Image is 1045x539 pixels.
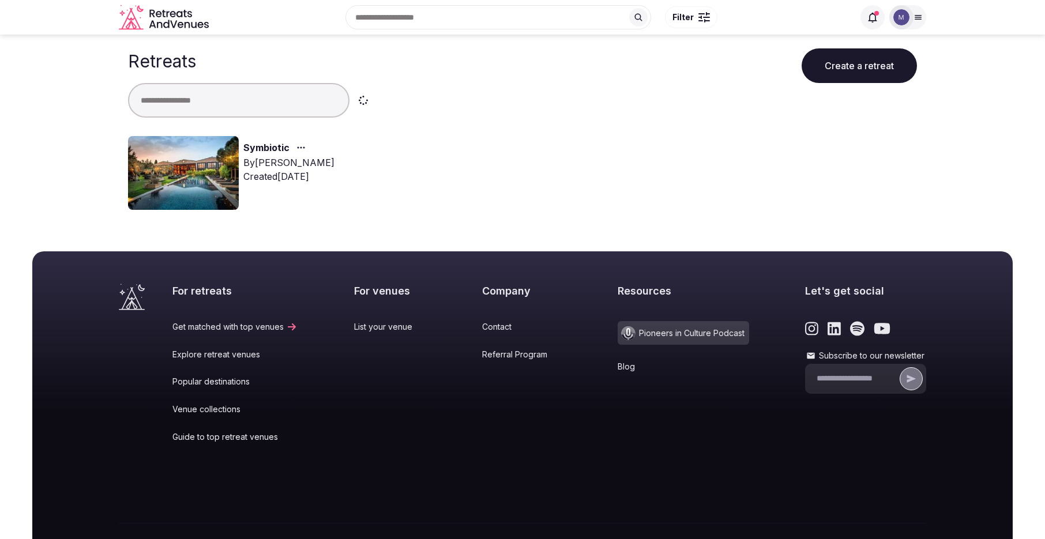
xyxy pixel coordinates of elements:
[354,321,426,333] a: List your venue
[128,51,196,71] h1: Retreats
[665,6,717,28] button: Filter
[850,321,864,336] a: Link to the retreats and venues Spotify page
[482,284,561,298] h2: Company
[482,321,561,333] a: Contact
[874,321,890,336] a: Link to the retreats and venues Youtube page
[172,284,298,298] h2: For retreats
[805,284,926,298] h2: Let's get social
[618,361,749,372] a: Blog
[243,169,334,183] div: Created [DATE]
[172,349,298,360] a: Explore retreat venues
[482,349,561,360] a: Referral Program
[119,5,211,31] a: Visit the homepage
[828,321,841,336] a: Link to the retreats and venues LinkedIn page
[128,136,239,210] img: Top retreat image for the retreat: Symbiotic
[119,5,211,31] svg: Retreats and Venues company logo
[172,321,298,333] a: Get matched with top venues
[805,321,818,336] a: Link to the retreats and venues Instagram page
[802,48,917,83] button: Create a retreat
[243,141,290,156] a: Symbiotic
[243,156,334,169] div: By [PERSON_NAME]
[354,284,426,298] h2: For venues
[172,431,298,443] a: Guide to top retreat venues
[618,321,749,345] a: Pioneers in Culture Podcast
[805,350,926,361] label: Subscribe to our newsletter
[172,404,298,415] a: Venue collections
[893,9,909,25] img: mia
[672,12,694,23] span: Filter
[172,376,298,387] a: Popular destinations
[119,284,145,310] a: Visit the homepage
[618,284,749,298] h2: Resources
